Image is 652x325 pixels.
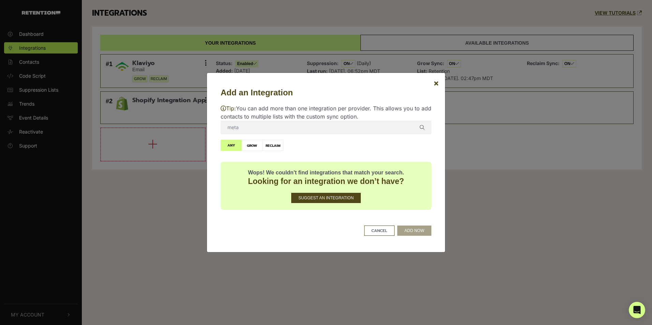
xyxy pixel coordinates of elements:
h5: Add an Integration [221,87,431,99]
label: RECLAIM [262,140,283,151]
span: × [433,78,439,88]
span: Tip: [221,105,236,112]
label: ANY [221,140,242,151]
div: Open Intercom Messenger [629,302,645,318]
label: GROW [241,140,263,151]
input: Search integrations [221,121,431,134]
h5: Looking for an integration we don’t have? [227,177,425,186]
p: Wops! We couldn't find integrations that match your search. [227,169,425,177]
p: You can add more than one integration per provider. This allows you to add contacts to multiple l... [221,104,431,121]
button: Close [428,74,444,93]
